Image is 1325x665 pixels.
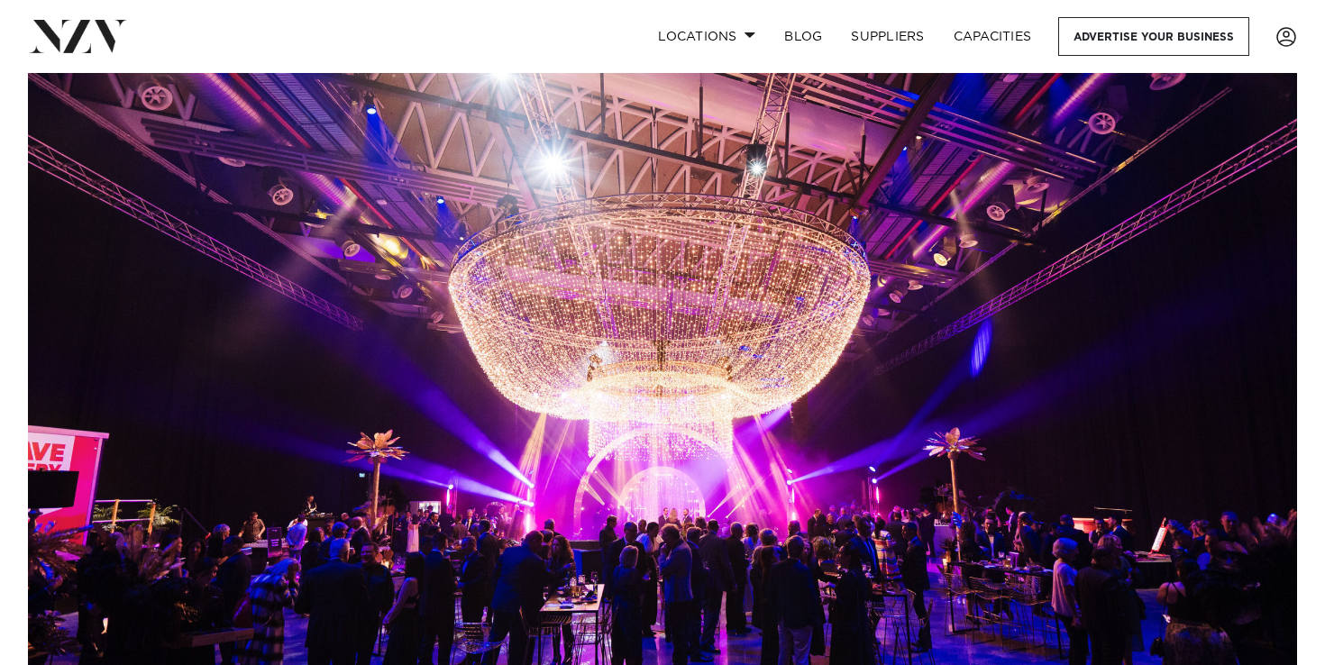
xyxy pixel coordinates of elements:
a: Locations [644,17,770,56]
a: SUPPLIERS [836,17,938,56]
a: Capacities [939,17,1046,56]
a: BLOG [770,17,836,56]
a: Advertise your business [1058,17,1249,56]
img: nzv-logo.png [29,20,127,52]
